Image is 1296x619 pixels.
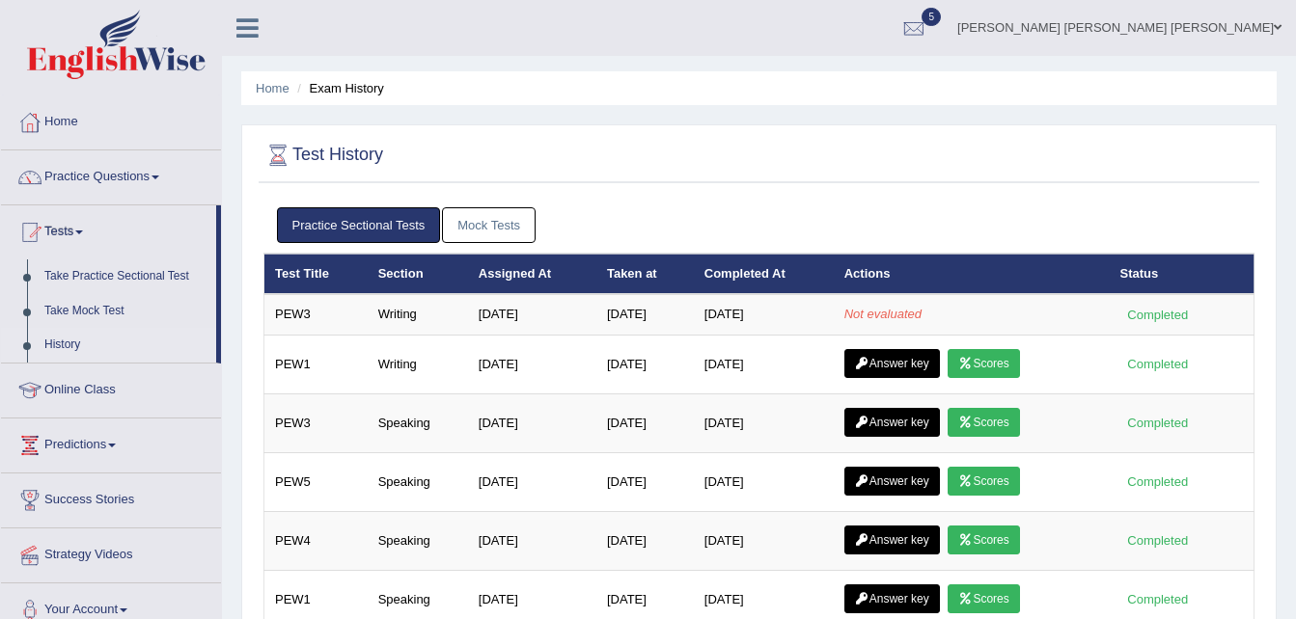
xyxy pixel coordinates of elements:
[277,207,441,243] a: Practice Sectional Tests
[844,467,940,496] a: Answer key
[948,349,1019,378] a: Scores
[834,254,1110,294] th: Actions
[1120,305,1196,325] div: Completed
[368,452,468,511] td: Speaking
[1110,254,1255,294] th: Status
[948,525,1019,554] a: Scores
[36,328,216,363] a: History
[368,335,468,393] td: Writing
[1,363,221,412] a: Online Class
[694,511,834,570] td: [DATE]
[468,335,596,393] td: [DATE]
[1120,413,1196,433] div: Completed
[596,254,694,294] th: Taken at
[948,584,1019,613] a: Scores
[1120,471,1196,492] div: Completed
[264,294,368,335] td: PEW3
[468,254,596,294] th: Assigned At
[844,525,940,554] a: Answer key
[596,294,694,335] td: [DATE]
[264,452,368,511] td: PEW5
[468,511,596,570] td: [DATE]
[36,259,216,294] a: Take Practice Sectional Test
[1120,354,1196,374] div: Completed
[263,141,383,170] h2: Test History
[1120,530,1196,551] div: Completed
[1,205,216,254] a: Tests
[596,393,694,452] td: [DATE]
[844,307,922,321] em: Not evaluated
[264,335,368,393] td: PEW1
[264,254,368,294] th: Test Title
[368,294,468,335] td: Writing
[368,393,468,452] td: Speaking
[36,294,216,329] a: Take Mock Test
[596,511,694,570] td: [DATE]
[844,349,940,378] a: Answer key
[1120,589,1196,609] div: Completed
[368,511,468,570] td: Speaking
[264,393,368,452] td: PEW3
[596,335,694,393] td: [DATE]
[694,393,834,452] td: [DATE]
[1,150,221,199] a: Practice Questions
[844,584,940,613] a: Answer key
[694,335,834,393] td: [DATE]
[844,408,940,437] a: Answer key
[468,393,596,452] td: [DATE]
[256,81,290,95] a: Home
[468,294,596,335] td: [DATE]
[1,418,221,467] a: Predictions
[694,254,834,294] th: Completed At
[468,452,596,511] td: [DATE]
[948,408,1019,437] a: Scores
[292,79,384,97] li: Exam History
[596,452,694,511] td: [DATE]
[948,467,1019,496] a: Scores
[1,528,221,577] a: Strategy Videos
[694,294,834,335] td: [DATE]
[264,511,368,570] td: PEW4
[442,207,536,243] a: Mock Tests
[694,452,834,511] td: [DATE]
[1,473,221,522] a: Success Stories
[1,95,221,144] a: Home
[922,8,941,26] span: 5
[368,254,468,294] th: Section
